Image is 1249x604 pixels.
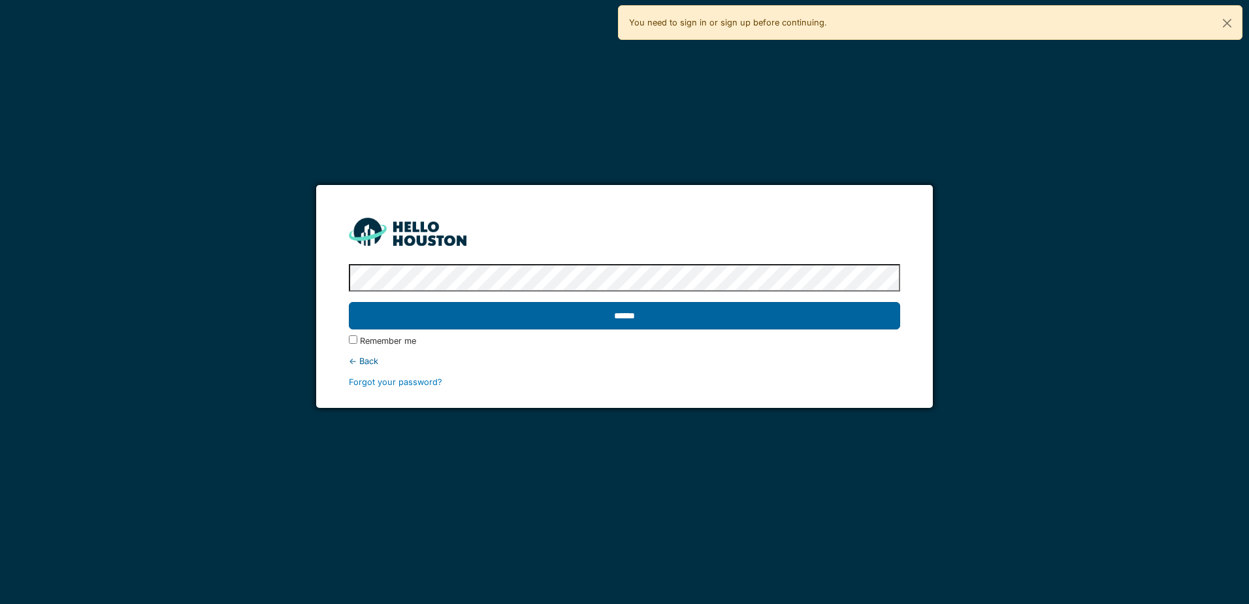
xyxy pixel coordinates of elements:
img: HH_line-BYnF2_Hg.png [349,218,466,246]
div: ← Back [349,355,900,367]
a: Forgot your password? [349,377,442,387]
div: You need to sign in or sign up before continuing. [618,5,1242,40]
label: Remember me [360,335,416,347]
button: Close [1212,6,1242,41]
